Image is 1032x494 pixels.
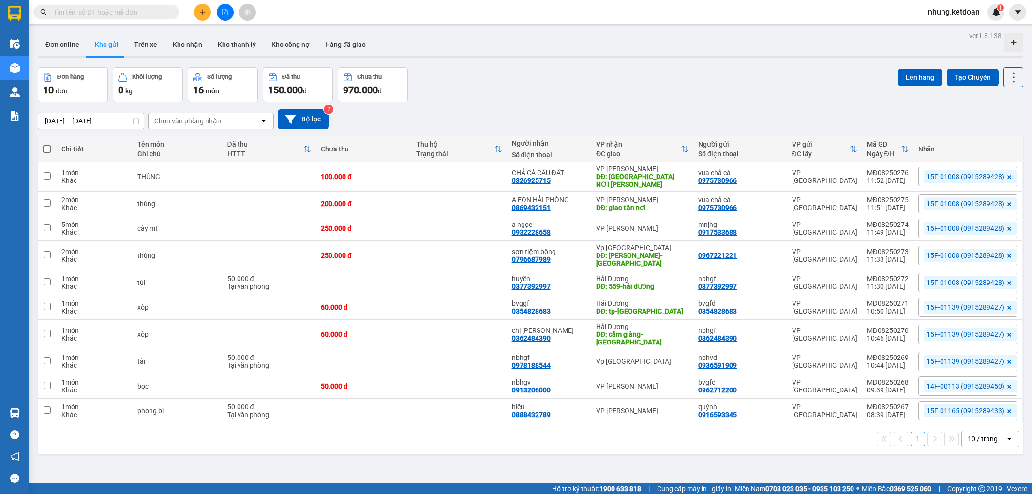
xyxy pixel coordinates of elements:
[867,334,909,342] div: 10:46 [DATE]
[512,334,551,342] div: 0362484390
[61,299,128,307] div: 1 món
[512,299,587,307] div: bvggf
[792,221,857,236] div: VP [GEOGRAPHIC_DATA]
[596,382,688,390] div: VP [PERSON_NAME]
[1009,4,1026,21] button: caret-down
[596,244,688,252] div: Vp [GEOGRAPHIC_DATA]
[227,361,311,369] div: Tại văn phòng
[765,485,854,493] strong: 0708 023 035 - 0935 103 250
[512,228,551,236] div: 0932228658
[317,33,374,56] button: Hàng đã giao
[867,275,909,283] div: MĐ08250272
[898,69,942,86] button: Lên hàng
[792,169,857,184] div: VP [GEOGRAPHIC_DATA]
[1014,8,1022,16] span: caret-down
[512,169,587,177] div: CHẢ CÁ CẦU ĐẤT
[512,139,587,147] div: Người nhận
[227,140,303,148] div: Đã thu
[61,334,128,342] div: Khác
[698,354,782,361] div: nbhvd
[867,403,909,411] div: MĐ08250267
[596,358,688,365] div: Vp [GEOGRAPHIC_DATA]
[512,411,551,419] div: 0888432789
[321,200,406,208] div: 200.000 đ
[227,150,303,158] div: HTTT
[132,74,162,80] div: Khối lượng
[137,330,218,338] div: xốp
[787,136,862,162] th: Toggle SortBy
[324,105,333,114] sup: 2
[206,87,219,95] span: món
[61,221,128,228] div: 5 món
[118,84,123,96] span: 0
[698,169,782,177] div: vua chả cá
[223,136,316,162] th: Toggle SortBy
[512,196,587,204] div: A EON HẢI PHÒNG
[61,177,128,184] div: Khác
[137,382,218,390] div: bọc
[512,151,587,159] div: Số điện thoại
[596,330,688,346] div: DĐ: cẩm giàng-hải dương
[735,483,854,494] span: Miền Nam
[512,361,551,369] div: 0978188544
[512,255,551,263] div: 0796687989
[10,87,20,97] img: warehouse-icon
[512,283,551,290] div: 0377392997
[591,136,693,162] th: Toggle SortBy
[792,403,857,419] div: VP [GEOGRAPHIC_DATA]
[862,483,931,494] span: Miền Bắc
[43,84,54,96] span: 10
[61,283,128,290] div: Khác
[217,4,234,21] button: file-add
[997,4,1004,11] sup: 1
[194,4,211,21] button: plus
[193,84,204,96] span: 16
[321,382,406,390] div: 50.000 đ
[137,200,218,208] div: thùng
[867,150,901,158] div: Ngày ĐH
[920,6,987,18] span: nhung.ketdoan
[1005,435,1013,443] svg: open
[867,354,909,361] div: MĐ08250269
[137,252,218,259] div: thùng
[10,39,20,49] img: warehouse-icon
[867,307,909,315] div: 10:50 [DATE]
[61,354,128,361] div: 1 món
[1004,33,1023,52] div: Tạo kho hàng mới
[596,140,681,148] div: VP nhận
[512,221,587,228] div: a ngọc
[927,199,1004,208] span: 15F-01008 (0915289428)
[321,145,406,153] div: Chưa thu
[61,307,128,315] div: Khác
[137,140,218,148] div: Tên món
[596,307,688,315] div: DĐ: tp-hải dương
[321,252,406,259] div: 250.000 đ
[512,327,587,334] div: chị hoa
[512,403,587,411] div: hiếu
[698,196,782,204] div: vua chả cá
[126,33,165,56] button: Trên xe
[38,113,144,129] input: Select a date range.
[648,483,650,494] span: |
[137,407,218,415] div: phong bì
[512,204,551,211] div: 0869432151
[188,67,258,102] button: Số lượng16món
[282,74,300,80] div: Đã thu
[792,140,850,148] div: VP gửi
[698,299,782,307] div: bvgfd
[596,252,688,267] div: DĐ: lương khánh thiện- hải phòng
[867,283,909,290] div: 11:30 [DATE]
[792,299,857,315] div: VP [GEOGRAPHIC_DATA]
[512,386,551,394] div: 0913206000
[61,275,128,283] div: 1 món
[698,361,737,369] div: 0936591909
[969,30,1002,41] div: ver 1.8.138
[244,9,251,15] span: aim
[792,354,857,369] div: VP [GEOGRAPHIC_DATA]
[927,357,1004,366] span: 15F-01139 (0915289427)
[40,9,47,15] span: search
[87,33,126,56] button: Kho gửi
[968,434,998,444] div: 10 / trang
[939,483,940,494] span: |
[792,150,850,158] div: ĐC lấy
